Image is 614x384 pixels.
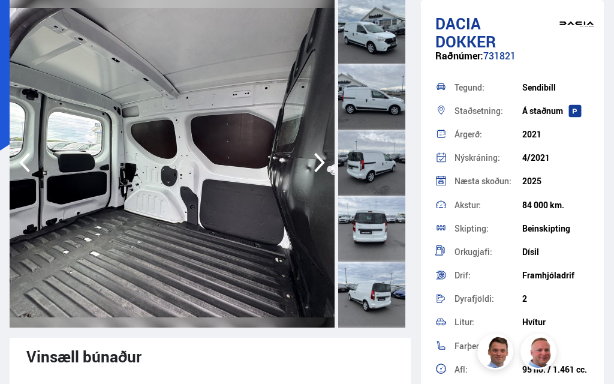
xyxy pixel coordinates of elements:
[435,50,590,74] div: 731821
[522,176,590,186] div: 2025
[522,247,590,257] div: Dísil
[455,271,522,280] div: Drif:
[455,365,522,374] div: Afl:
[522,317,590,327] div: Hvítur
[455,224,522,233] div: Skipting:
[455,177,522,185] div: Næsta skoðun:
[522,294,590,304] div: 2
[522,153,590,163] div: 4/2021
[10,5,46,41] button: Open LiveChat chat widget
[435,49,483,62] span: Raðnúmer:
[455,248,522,256] div: Orkugjafi:
[455,83,522,92] div: Tegund:
[522,106,590,116] div: Á staðnum
[455,130,522,139] div: Árgerð:
[522,130,590,139] div: 2021
[522,83,590,92] div: Sendibíll
[522,200,590,210] div: 84 000 km.
[26,347,394,365] div: Vinsæll búnaður
[522,335,558,371] img: siFngHWaQ9KaOqBr.png
[435,13,481,34] span: Dacia
[522,271,590,280] div: Framhjóladrif
[455,201,522,209] div: Akstur:
[455,154,522,162] div: Nýskráning:
[522,365,590,374] div: 95 hö. / 1.461 cc.
[455,107,522,115] div: Staðsetning:
[559,9,595,39] img: brand logo
[455,342,522,350] div: Farþegafjöldi:
[455,295,522,303] div: Dyrafjöldi:
[522,224,590,233] div: Beinskipting
[455,318,522,326] div: Litur:
[435,31,496,52] span: Dokker
[479,335,515,371] img: FbJEzSuNWCJXmdc-.webp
